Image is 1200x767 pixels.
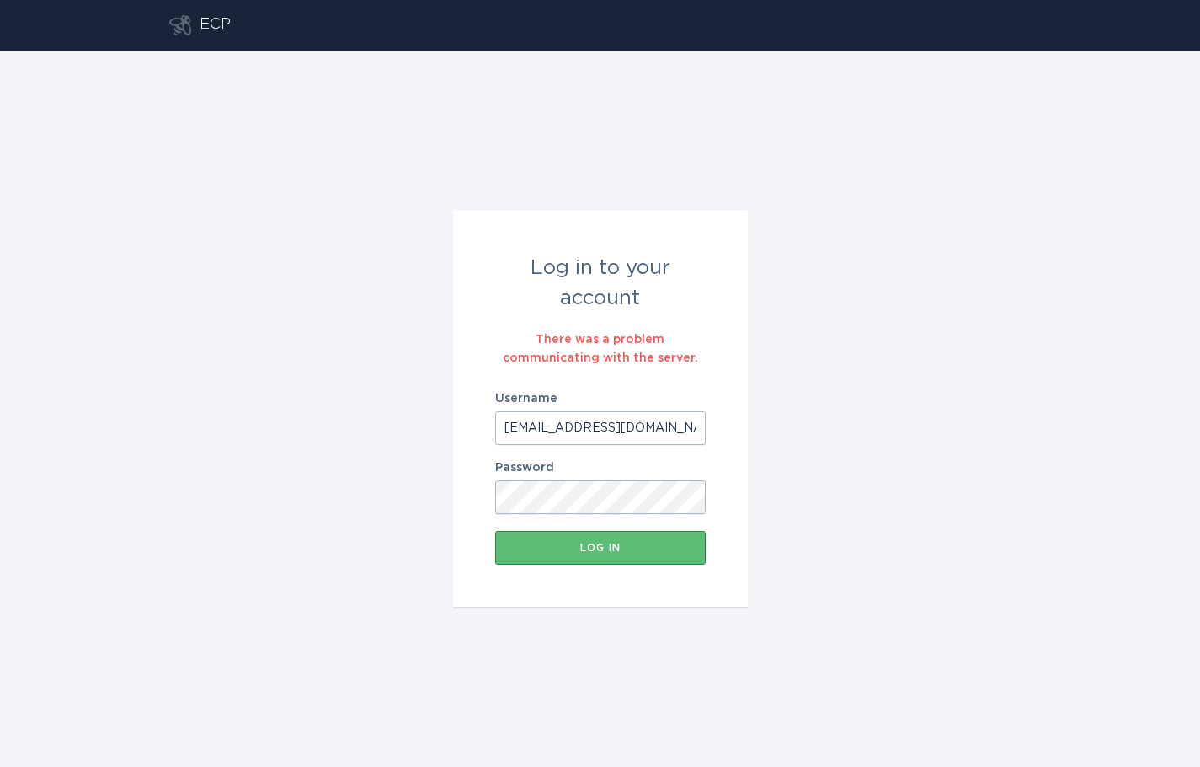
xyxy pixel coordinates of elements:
label: Username [495,393,706,405]
div: There was a problem communicating with the server. [495,330,706,367]
button: Log in [495,531,706,565]
div: Log in [504,543,697,553]
button: Go to dashboard [169,15,191,35]
div: ECP [200,15,231,35]
div: Log in to your account [495,253,706,314]
label: Password [495,462,706,474]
